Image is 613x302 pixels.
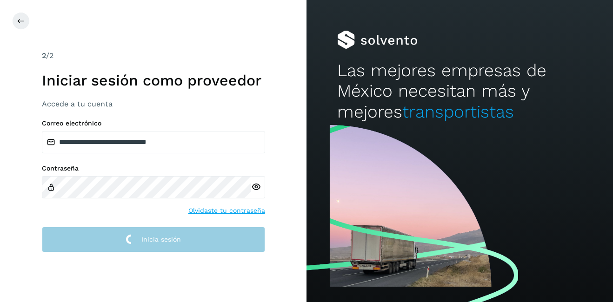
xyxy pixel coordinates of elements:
h2: Las mejores empresas de México necesitan más y mejores [337,60,582,122]
span: 2 [42,51,46,60]
div: /2 [42,50,265,61]
span: transportistas [402,102,514,122]
button: Inicia sesión [42,227,265,252]
label: Correo electrónico [42,119,265,127]
label: Contraseña [42,164,265,172]
h3: Accede a tu cuenta [42,99,265,108]
span: Inicia sesión [141,236,181,243]
h1: Iniciar sesión como proveedor [42,72,265,89]
a: Olvidaste tu contraseña [188,206,265,216]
